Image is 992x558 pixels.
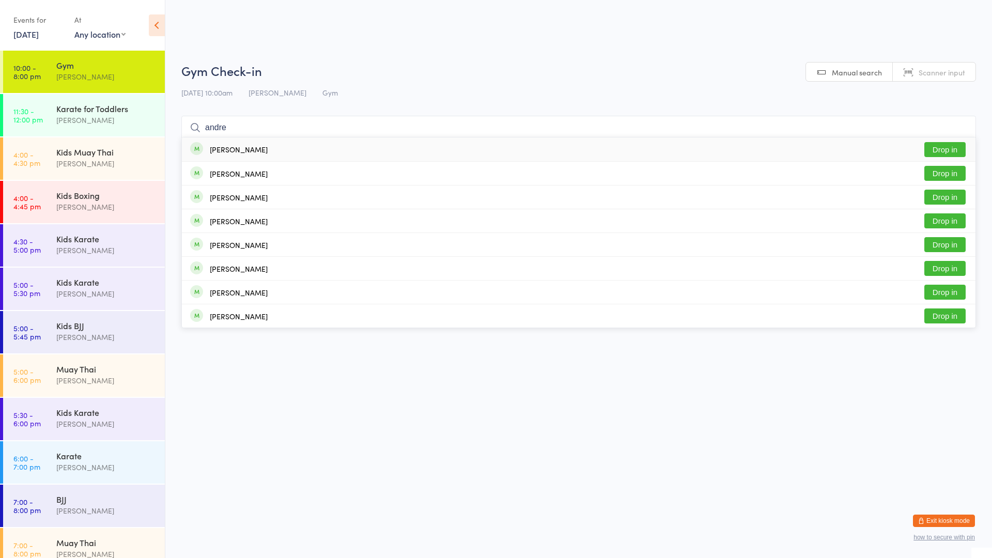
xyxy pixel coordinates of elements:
div: [PERSON_NAME] [56,375,156,386]
div: Muay Thai [56,537,156,548]
a: 5:30 -6:00 pmKids Karate[PERSON_NAME] [3,398,165,440]
div: [PERSON_NAME] [56,158,156,169]
div: Events for [13,11,64,28]
span: Gym [322,87,338,98]
div: [PERSON_NAME] [210,169,268,178]
time: 4:00 - 4:45 pm [13,194,41,210]
time: 5:00 - 6:00 pm [13,367,41,384]
div: [PERSON_NAME] [210,217,268,225]
button: Drop in [924,237,966,252]
span: [PERSON_NAME] [249,87,306,98]
a: 5:00 -5:45 pmKids BJJ[PERSON_NAME] [3,311,165,353]
div: [PERSON_NAME] [210,193,268,202]
div: [PERSON_NAME] [56,71,156,83]
div: [PERSON_NAME] [210,145,268,153]
div: Any location [74,28,126,40]
div: [PERSON_NAME] [56,201,156,213]
span: [DATE] 10:00am [181,87,233,98]
a: 6:00 -7:00 pmKarate[PERSON_NAME] [3,441,165,484]
div: [PERSON_NAME] [56,505,156,517]
div: [PERSON_NAME] [210,312,268,320]
time: 4:00 - 4:30 pm [13,150,40,167]
div: [PERSON_NAME] [56,114,156,126]
div: [PERSON_NAME] [56,418,156,430]
div: Kids BJJ [56,320,156,331]
button: Drop in [924,213,966,228]
span: Manual search [832,67,882,78]
a: [DATE] [13,28,39,40]
div: Karate [56,450,156,461]
div: [PERSON_NAME] [56,461,156,473]
div: At [74,11,126,28]
div: Muay Thai [56,363,156,375]
span: Scanner input [919,67,965,78]
div: Gym [56,59,156,71]
div: [PERSON_NAME] [210,241,268,249]
time: 5:00 - 5:30 pm [13,281,40,297]
a: 5:00 -6:00 pmMuay Thai[PERSON_NAME] [3,354,165,397]
h2: Gym Check-in [181,62,976,79]
a: 4:00 -4:45 pmKids Boxing[PERSON_NAME] [3,181,165,223]
time: 6:00 - 7:00 pm [13,454,40,471]
a: 5:00 -5:30 pmKids Karate[PERSON_NAME] [3,268,165,310]
div: Karate for Toddlers [56,103,156,114]
button: Drop in [924,142,966,157]
div: [PERSON_NAME] [56,331,156,343]
button: Drop in [924,308,966,323]
div: [PERSON_NAME] [210,288,268,297]
div: [PERSON_NAME] [56,288,156,300]
div: BJJ [56,493,156,505]
div: Kids Karate [56,407,156,418]
div: Kids Karate [56,276,156,288]
button: Drop in [924,190,966,205]
a: 4:30 -5:00 pmKids Karate[PERSON_NAME] [3,224,165,267]
time: 7:00 - 8:00 pm [13,498,41,514]
a: 4:00 -4:30 pmKids Muay Thai[PERSON_NAME] [3,137,165,180]
button: Drop in [924,261,966,276]
a: 10:00 -8:00 pmGym[PERSON_NAME] [3,51,165,93]
time: 5:00 - 5:45 pm [13,324,41,340]
div: Kids Boxing [56,190,156,201]
a: 11:30 -12:00 pmKarate for Toddlers[PERSON_NAME] [3,94,165,136]
button: Exit kiosk mode [913,515,975,527]
div: Kids Muay Thai [56,146,156,158]
button: how to secure with pin [913,534,975,541]
input: Search [181,116,976,139]
time: 5:30 - 6:00 pm [13,411,41,427]
div: [PERSON_NAME] [56,244,156,256]
div: [PERSON_NAME] [210,265,268,273]
button: Drop in [924,166,966,181]
button: Drop in [924,285,966,300]
time: 10:00 - 8:00 pm [13,64,41,80]
time: 11:30 - 12:00 pm [13,107,43,123]
time: 7:00 - 8:00 pm [13,541,41,557]
time: 4:30 - 5:00 pm [13,237,41,254]
div: Kids Karate [56,233,156,244]
a: 7:00 -8:00 pmBJJ[PERSON_NAME] [3,485,165,527]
